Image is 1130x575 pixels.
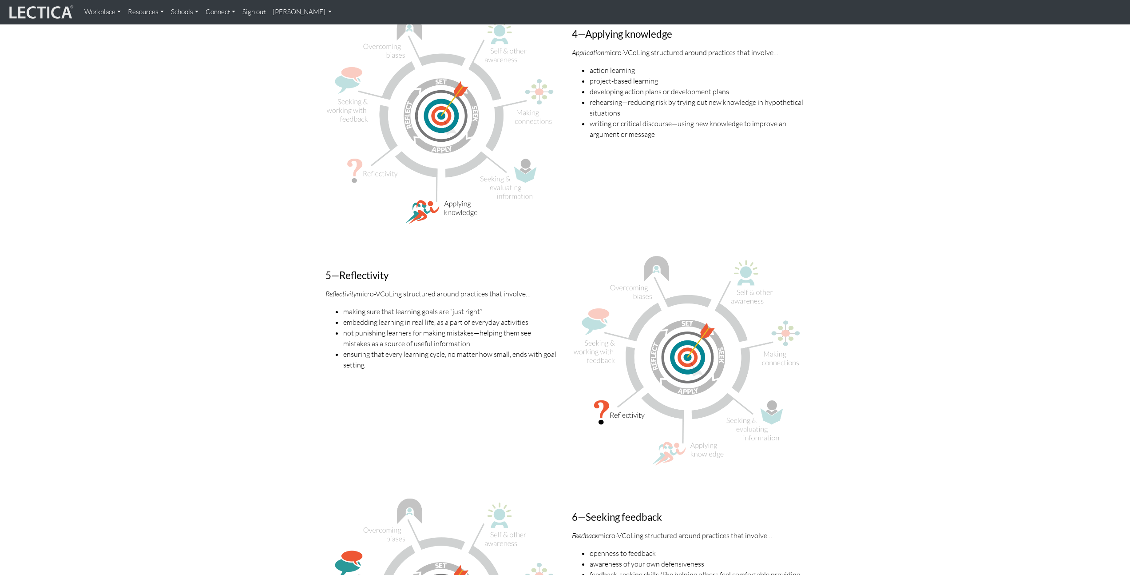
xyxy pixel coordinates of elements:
img: lecticalive [7,4,74,21]
a: Schools [167,4,202,21]
h3: 5—Reflectivity [325,270,559,281]
i: Reflectivity [325,289,357,298]
li: rehearsing—reducing risk by trying out new knowledge in hypothetical situations [590,97,805,118]
li: openness to feedback [590,548,805,559]
i: Application [572,48,604,57]
p: micro-VCoLing structured around practices that involve… [572,530,805,541]
li: ensuring that every learning cycle, no matter how small, ends with goal setting [343,349,559,370]
i: Feedback [572,531,598,540]
a: Connect [202,4,239,21]
li: making sure that learning goals are “just right” [343,306,559,317]
a: Sign out [239,4,269,21]
a: [PERSON_NAME] [269,4,336,21]
p: micro-VCoLing structured around practices that involve… [325,288,559,299]
li: project-based learning [590,76,805,86]
li: action learning [590,65,805,76]
h3: 6—Seeking feedback [572,512,805,523]
p: micro-VCoLing structured around practices that involve… [572,47,805,58]
li: not punishing learners for making mistakes—helping them see mistakes as a source of useful inform... [343,327,559,349]
h3: 4—Applying knowledge [572,29,805,40]
li: developing action plans or development plans [590,86,805,97]
li: embedding learning in real life, as a part of everyday activities [343,317,559,327]
a: Workplace [81,4,124,21]
li: writing or critical discourse—using new knowledge to improve an argument or message [590,118,805,140]
a: Resources [124,4,167,21]
li: awareness of your own defensiveness [590,559,805,569]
